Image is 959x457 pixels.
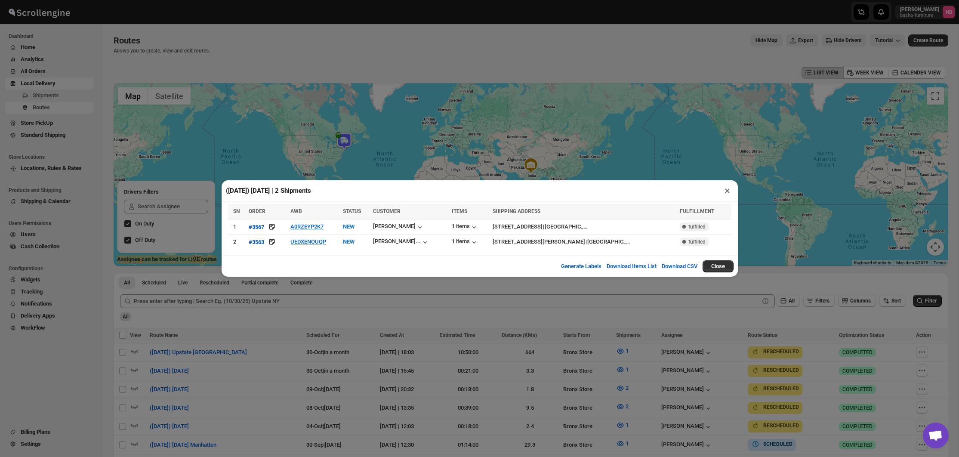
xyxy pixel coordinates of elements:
[923,423,949,448] div: Open chat
[290,208,302,214] span: AWB
[373,223,424,232] button: [PERSON_NAME]
[249,238,264,246] button: #3563
[228,219,246,235] td: 1
[493,222,674,231] div: |
[493,222,543,231] div: [STREET_ADDRESS]
[688,223,706,230] span: fulfilled
[556,258,607,275] button: Generate Labels
[373,238,429,247] button: [PERSON_NAME]...
[493,238,585,246] div: [STREET_ADDRESS][PERSON_NAME]
[233,208,240,214] span: SN
[249,239,264,245] div: #3563
[493,208,540,214] span: SHIPPING ADDRESS
[703,260,734,272] button: Close
[493,238,674,246] div: |
[688,238,706,245] span: fulfilled
[452,208,467,214] span: ITEMS
[343,223,355,230] span: NEW
[452,238,478,247] button: 1 items
[587,238,633,246] div: [GEOGRAPHIC_DATA]
[721,185,734,197] button: ×
[545,222,590,231] div: [GEOGRAPHIC_DATA]
[343,238,355,245] span: NEW
[680,208,714,214] span: FULFILLMENT
[601,258,662,275] button: Download Items List
[290,223,324,230] button: A0RZEYP2K7
[249,208,265,214] span: ORDER
[343,208,361,214] span: STATUS
[228,235,246,250] td: 2
[373,208,401,214] span: CUSTOMER
[226,186,311,195] h2: ([DATE]) [DATE] | 2 Shipments
[249,224,264,230] div: #3567
[373,238,421,244] div: [PERSON_NAME]...
[290,238,326,245] button: UEDXENOUQP
[657,258,703,275] button: Download CSV
[452,223,478,232] button: 1 items
[249,222,264,231] button: #3567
